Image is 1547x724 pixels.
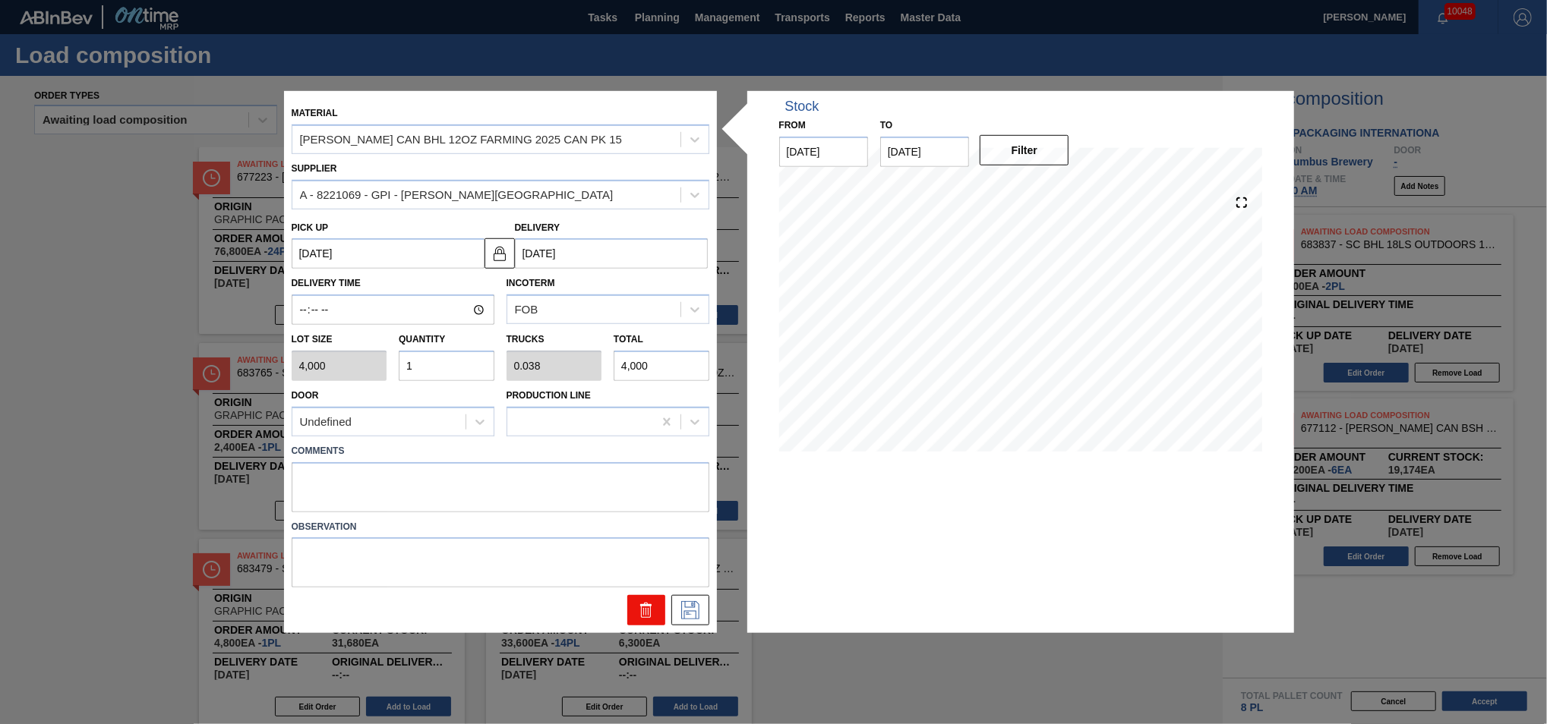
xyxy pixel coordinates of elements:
[491,244,509,262] img: locked
[292,272,494,294] label: Delivery Time
[614,334,643,345] label: Total
[779,137,868,167] input: mm/dd/yyyy
[515,304,538,316] div: FOB
[627,595,665,625] div: Delete Suggestion
[515,222,560,232] label: Delivery
[292,163,337,174] label: Supplier
[292,329,387,351] label: Lot size
[785,99,819,115] div: Stock
[399,334,445,345] label: Quantity
[485,238,515,268] button: locked
[507,278,555,288] label: Incoterm
[980,135,1069,165] button: Filter
[292,515,709,537] label: Observation
[292,238,485,269] input: mm/dd/yyyy
[515,238,708,269] input: mm/dd/yyyy
[300,188,614,201] div: A - 8221069 - GPI - [PERSON_NAME][GEOGRAPHIC_DATA]
[292,440,709,462] label: Comments
[880,120,892,131] label: to
[300,133,623,146] div: [PERSON_NAME] CAN BHL 12OZ FARMING 2025 CAN PK 15
[292,222,329,232] label: Pick up
[292,108,338,118] label: Material
[779,120,806,131] label: From
[507,334,545,345] label: Trucks
[292,390,319,401] label: Door
[300,415,352,428] div: Undefined
[507,390,591,401] label: Production Line
[671,595,709,625] div: Save Suggestion
[880,137,969,167] input: mm/dd/yyyy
